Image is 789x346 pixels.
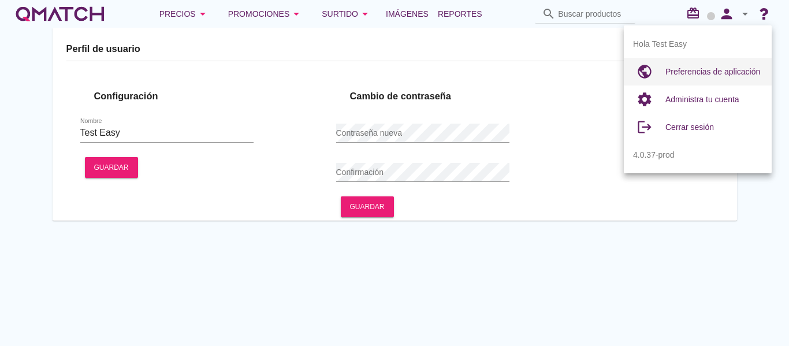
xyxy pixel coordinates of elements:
[438,7,482,21] span: Reportes
[665,122,714,132] span: Cerrar sesión
[542,7,556,21] i: search
[159,7,210,21] div: Precios
[633,38,687,50] span: Hola Test Easy
[312,2,381,25] button: Surtido
[633,60,656,83] i: public
[322,7,372,21] div: Surtido
[558,5,628,23] input: Buscar productos
[66,42,723,56] h3: Perfil de usuario
[150,2,219,25] button: Precios
[633,116,656,139] i: logout
[14,2,106,25] a: white-qmatch-logo
[633,88,656,111] i: settings
[350,202,385,212] b: Guardar
[94,89,295,103] h3: Configuración
[665,95,739,104] span: Administra tu cuenta
[358,7,372,21] i: arrow_drop_down
[289,7,303,21] i: arrow_drop_down
[228,7,304,21] div: Promociones
[665,67,760,76] span: Preferencias de aplicación
[381,2,433,25] a: Imágenes
[715,6,738,22] i: person
[341,196,394,217] button: Guardar
[633,149,675,161] span: 4.0.37-prod
[196,7,210,21] i: arrow_drop_down
[386,7,429,21] span: Imágenes
[738,7,752,21] i: arrow_drop_down
[686,6,705,20] i: redeem
[219,2,313,25] button: Promociones
[85,157,138,178] button: Guardar
[433,2,487,25] a: Reportes
[94,162,129,173] b: Guardar
[350,89,550,103] h3: Cambio de contraseña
